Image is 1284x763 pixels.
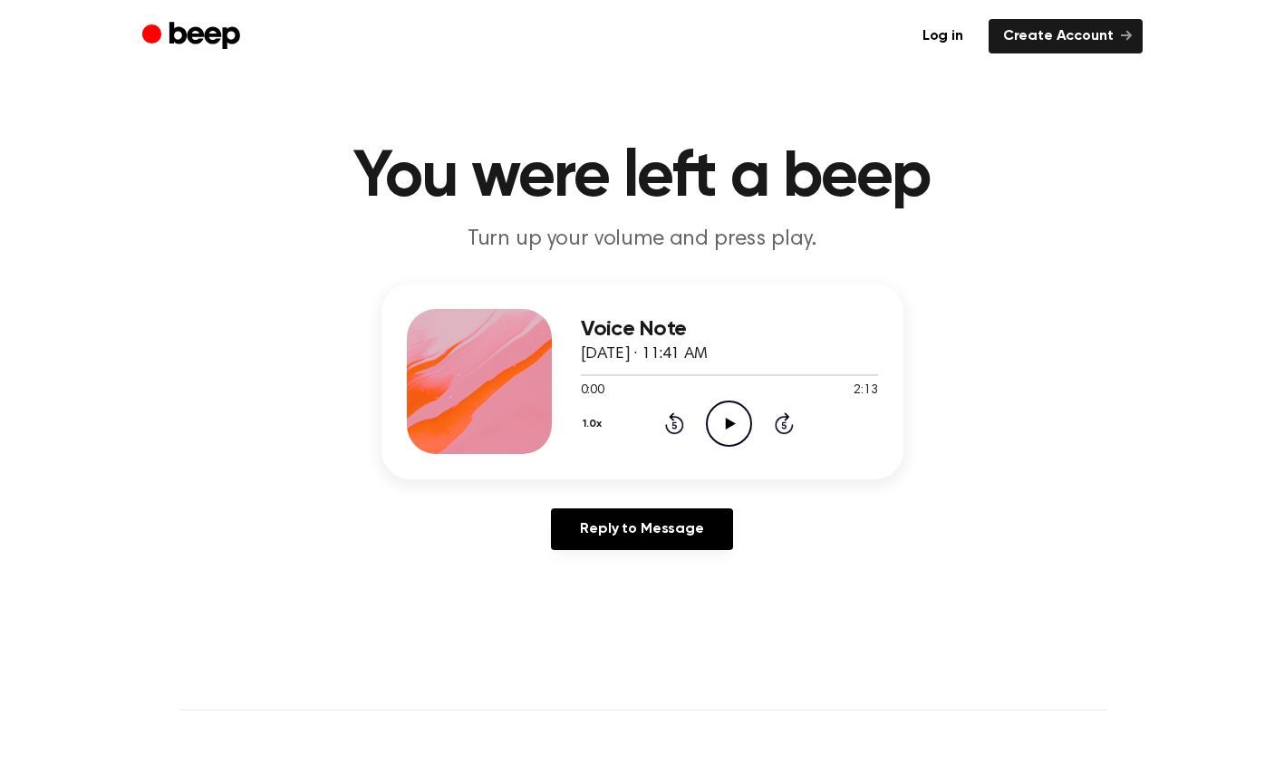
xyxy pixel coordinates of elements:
[179,145,1106,210] h1: You were left a beep
[989,19,1143,53] a: Create Account
[581,409,609,439] button: 1.0x
[581,317,878,342] h3: Voice Note
[908,19,978,53] a: Log in
[854,381,877,401] span: 2:13
[294,225,990,255] p: Turn up your volume and press play.
[581,381,604,401] span: 0:00
[551,508,732,550] a: Reply to Message
[142,19,245,54] a: Beep
[581,346,708,362] span: [DATE] · 11:41 AM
